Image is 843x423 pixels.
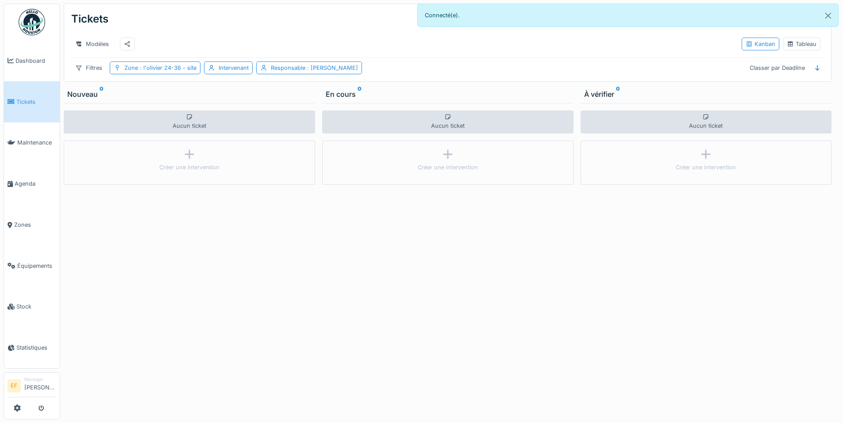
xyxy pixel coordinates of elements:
[100,89,104,99] sup: 0
[4,163,60,204] a: Agenda
[4,286,60,328] a: Stock
[271,64,358,72] div: Responsable
[138,65,196,71] span: : l'olivier 24-36 - site
[305,65,358,71] span: : [PERSON_NAME]
[159,163,219,171] div: Créer une intervention
[17,262,56,270] span: Équipements
[584,89,828,99] div: À vérifier
[219,64,249,72] div: Intervenant
[16,98,56,106] span: Tickets
[417,4,839,27] div: Connecté(e).
[326,89,570,99] div: En cours
[322,111,574,133] div: Aucun ticket
[4,327,60,368] a: Statistiques
[818,4,838,27] button: Close
[8,376,56,397] a: EF Manager[PERSON_NAME]
[16,343,56,352] span: Statistiques
[746,40,775,48] div: Kanban
[16,302,56,311] span: Stock
[71,8,108,30] div: Tickets
[581,111,832,133] div: Aucun ticket
[19,9,45,35] img: Badge_color-CXgf-gQk.svg
[616,89,620,99] sup: 0
[8,379,21,393] li: EF
[676,163,736,171] div: Créer une intervention
[4,122,60,164] a: Maintenance
[24,376,56,395] li: [PERSON_NAME]
[67,89,312,99] div: Nouveau
[124,64,196,72] div: Zone
[24,376,56,383] div: Manager
[17,138,56,147] span: Maintenance
[358,89,362,99] sup: 0
[71,61,106,74] div: Filtres
[4,81,60,122] a: Tickets
[4,245,60,286] a: Équipements
[787,40,816,48] div: Tableau
[64,111,315,133] div: Aucun ticket
[4,204,60,245] a: Zones
[418,163,478,171] div: Créer une intervention
[4,40,60,81] a: Dashboard
[71,38,113,50] div: Modèles
[15,57,56,65] span: Dashboard
[15,179,56,188] span: Agenda
[746,61,809,74] div: Classer par Deadline
[14,221,56,229] span: Zones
